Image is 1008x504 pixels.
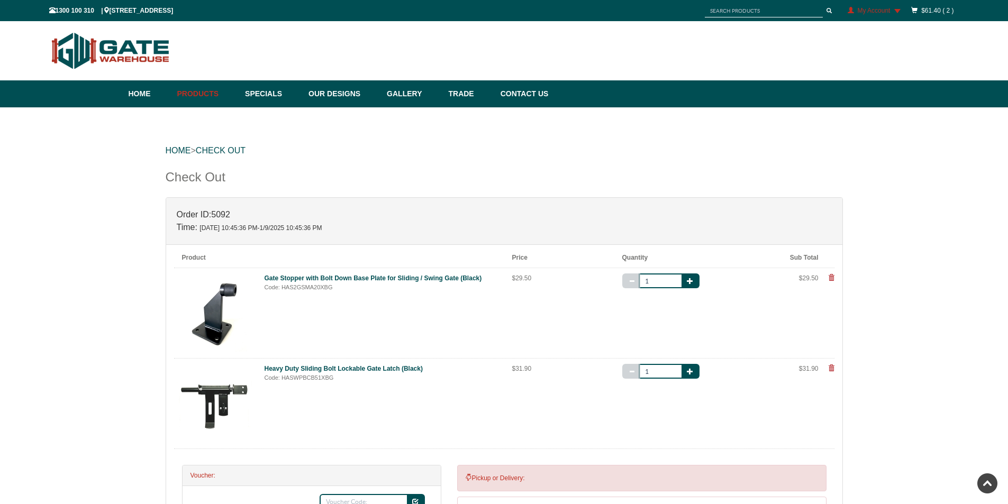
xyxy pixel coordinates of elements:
[166,168,843,197] div: Check Out
[129,80,172,107] a: Home
[857,7,890,14] span: My Account
[732,273,819,283] div: $29.50
[240,80,303,107] a: Specials
[921,7,953,14] a: $61.40 ( 2 )
[176,273,255,353] img: gate-stopper-with-bolt-down-base-for-sliding--swing-gate-black-2023111722940-nqm_thumb_small.jpg
[166,198,842,245] div: 5092
[49,26,172,75] img: Gate Warehouse
[166,146,191,155] a: HOME
[790,254,819,261] b: Sub Total
[196,146,246,155] a: Check Out
[466,474,525,482] span: Pickup or Delivery:
[512,273,606,283] div: $29.50
[495,80,549,107] a: Contact Us
[622,254,648,261] b: Quantity
[512,364,606,373] div: $31.90
[705,4,823,17] input: SEARCH PRODUCTS
[49,7,174,14] span: 1300 100 310 | [STREET_ADDRESS]
[172,80,240,107] a: Products
[512,254,528,261] b: Price
[265,365,423,372] a: Heavy Duty Sliding Bolt Lockable Gate Latch (Black)
[177,210,212,219] strong: Order ID:
[265,373,496,382] div: Code: HASWPBCB51XBG
[176,364,255,443] img: lockable-padbolt-black-2023112723049-aos_thumb_small.jpg
[182,254,206,261] b: Product
[190,472,215,479] strong: Voucher:
[177,223,197,232] strong: Time:
[443,80,495,107] a: Trade
[303,80,382,107] a: Our Designs
[265,283,496,292] div: Code: HAS2GSMA20XBG
[166,134,843,168] div: >
[382,80,443,107] a: Gallery
[732,364,819,373] div: $31.90
[199,224,322,232] span: [DATE] 10:45:36 PM-1/9/2025 10:45:36 PM
[265,274,482,282] a: Gate Stopper with Bolt Down Base Plate for Sliding / Swing Gate (Black)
